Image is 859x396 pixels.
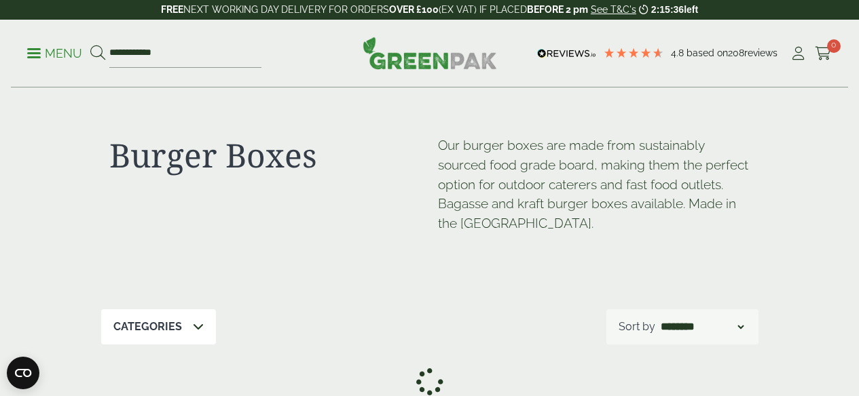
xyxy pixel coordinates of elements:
[389,4,439,15] strong: OVER £100
[603,47,664,59] div: 4.79 Stars
[537,49,596,58] img: REVIEWS.io
[27,45,82,62] p: Menu
[827,39,841,53] span: 0
[728,47,744,58] span: 208
[651,4,684,15] span: 2:15:36
[744,47,778,58] span: reviews
[591,4,636,15] a: See T&C's
[161,4,183,15] strong: FREE
[363,37,497,69] img: GreenPak Supplies
[113,319,182,335] p: Categories
[684,4,698,15] span: left
[658,319,746,335] select: Shop order
[438,136,750,233] p: Our burger boxes are made from sustainably sourced food grade board, making them the perfect opti...
[527,4,588,15] strong: BEFORE 2 pm
[27,45,82,59] a: Menu
[109,136,422,175] h1: Burger Boxes
[815,47,832,60] i: Cart
[815,43,832,64] a: 0
[687,47,728,58] span: Based on
[671,47,687,58] span: 4.8
[7,357,39,389] button: Open CMP widget
[790,47,807,60] i: My Account
[619,319,655,335] p: Sort by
